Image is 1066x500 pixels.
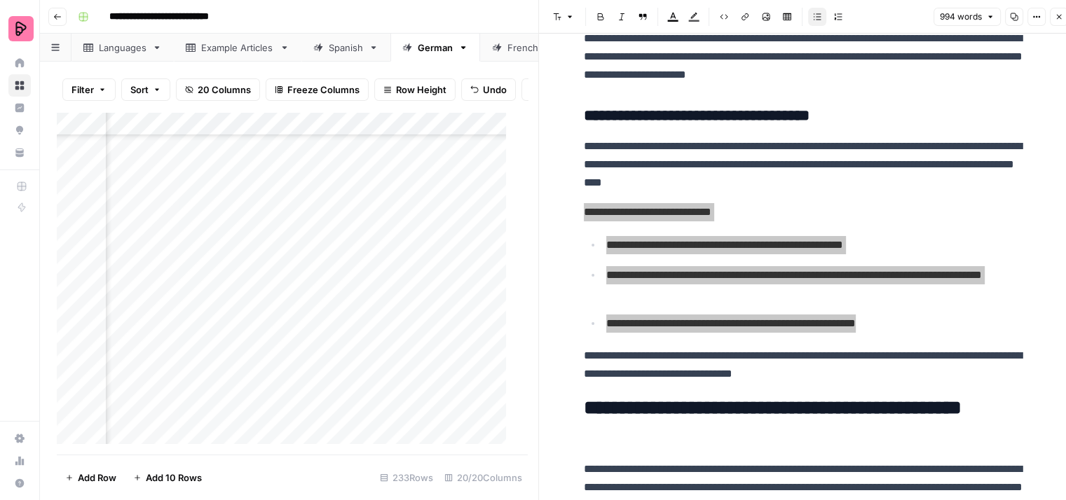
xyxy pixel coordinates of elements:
a: Home [8,52,31,74]
img: Preply Logo [8,16,34,41]
span: Add 10 Rows [146,471,202,485]
span: Sort [130,83,149,97]
span: 20 Columns [198,83,251,97]
div: Example Articles [201,41,274,55]
span: Row Height [396,83,446,97]
a: Browse [8,74,31,97]
span: Filter [71,83,94,97]
div: 20/20 Columns [439,466,528,489]
button: 994 words [934,8,1001,26]
span: Add Row [78,471,116,485]
div: Spanish [329,41,363,55]
button: Help + Support [8,472,31,494]
div: French [507,41,539,55]
a: French [480,34,566,62]
a: Your Data [8,141,31,164]
a: German [390,34,480,62]
a: Settings [8,427,31,450]
a: Opportunities [8,119,31,141]
div: Languages [99,41,146,55]
a: Example Articles [174,34,301,62]
div: German [418,41,453,55]
a: Spanish [301,34,390,62]
button: Freeze Columns [266,78,369,101]
button: 20 Columns [176,78,260,101]
button: Filter [62,78,116,101]
span: Freeze Columns [287,83,360,97]
a: Insights [8,97,31,119]
button: Workspace: Preply [8,11,31,46]
span: 994 words [940,11,982,23]
div: 233 Rows [374,466,439,489]
a: Usage [8,450,31,472]
span: Undo [483,83,507,97]
button: Undo [461,78,516,101]
button: Row Height [374,78,456,101]
button: Sort [121,78,170,101]
button: Add 10 Rows [125,466,210,489]
button: Add Row [57,466,125,489]
a: Languages [71,34,174,62]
